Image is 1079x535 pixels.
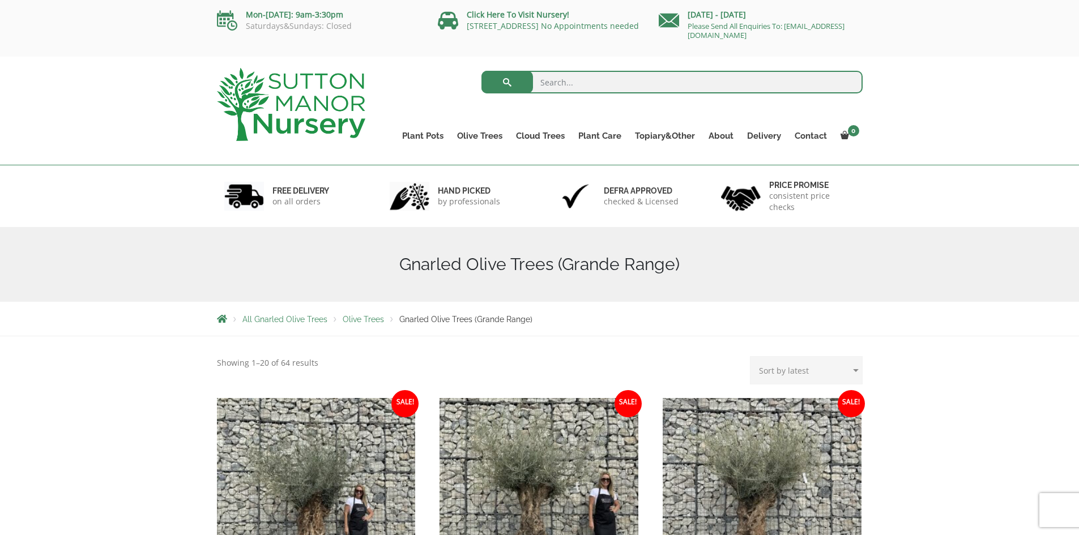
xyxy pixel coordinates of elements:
[217,314,863,323] nav: Breadcrumbs
[217,356,318,370] p: Showing 1–20 of 64 results
[688,21,845,40] a: Please Send All Enquiries To: [EMAIL_ADDRESS][DOMAIN_NAME]
[750,356,863,384] select: Shop order
[848,125,859,136] span: 0
[702,128,740,144] a: About
[721,179,761,213] img: 4.jpg
[438,196,500,207] p: by professionals
[740,128,788,144] a: Delivery
[604,186,679,196] h6: Defra approved
[481,71,863,93] input: Search...
[659,8,863,22] p: [DATE] - [DATE]
[390,182,429,211] img: 2.jpg
[217,68,365,141] img: logo
[217,22,421,31] p: Saturdays&Sundays: Closed
[395,128,450,144] a: Plant Pots
[556,182,595,211] img: 3.jpg
[834,128,863,144] a: 0
[438,186,500,196] h6: hand picked
[838,390,865,417] span: Sale!
[788,128,834,144] a: Contact
[467,9,569,20] a: Click Here To Visit Nursery!
[343,315,384,324] a: Olive Trees
[615,390,642,417] span: Sale!
[467,20,639,31] a: [STREET_ADDRESS] No Appointments needed
[224,182,264,211] img: 1.jpg
[217,8,421,22] p: Mon-[DATE]: 9am-3:30pm
[769,190,855,213] p: consistent price checks
[509,128,572,144] a: Cloud Trees
[450,128,509,144] a: Olive Trees
[769,180,855,190] h6: Price promise
[628,128,702,144] a: Topiary&Other
[272,196,329,207] p: on all orders
[272,186,329,196] h6: FREE DELIVERY
[399,315,532,324] span: Gnarled Olive Trees (Grande Range)
[217,254,863,275] h1: Gnarled Olive Trees (Grande Range)
[391,390,419,417] span: Sale!
[242,315,327,324] a: All Gnarled Olive Trees
[604,196,679,207] p: checked & Licensed
[572,128,628,144] a: Plant Care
